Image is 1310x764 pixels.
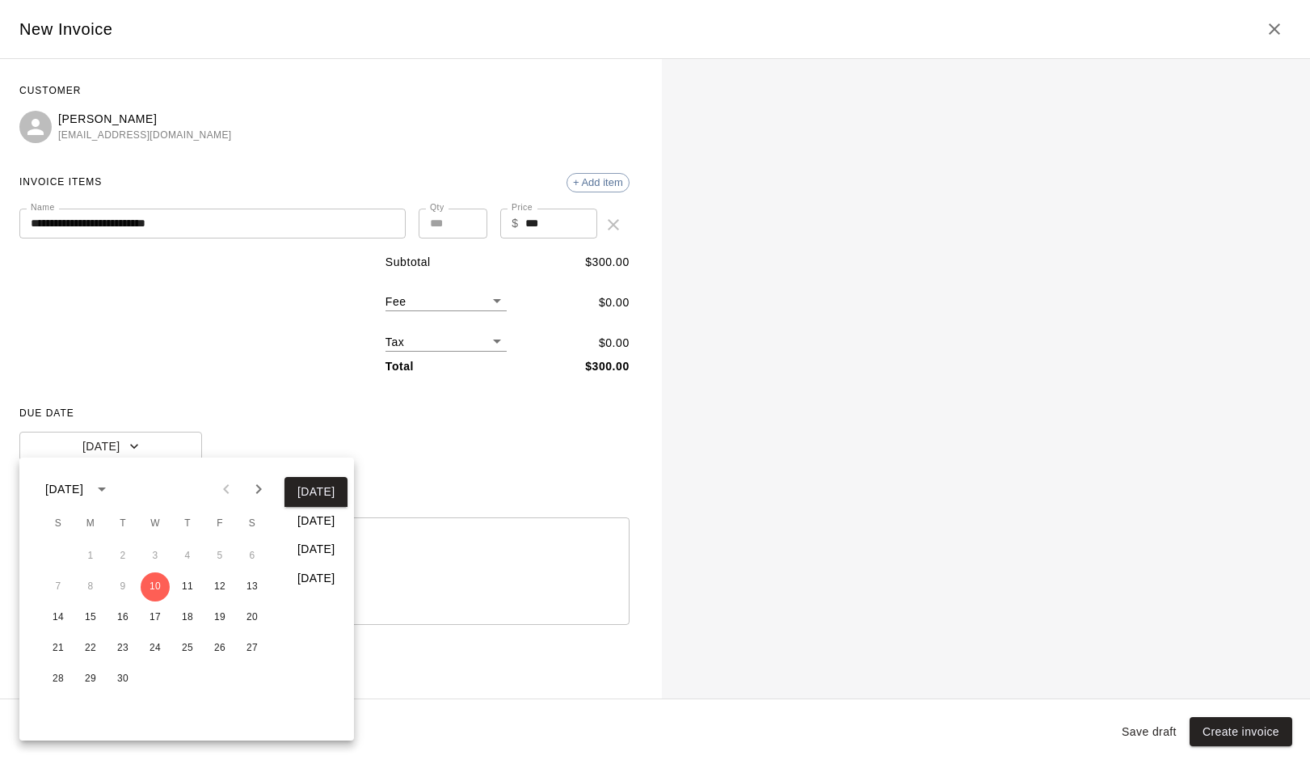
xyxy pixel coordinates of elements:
button: [DATE] [284,506,348,536]
button: calendar view is open, switch to year view [88,475,116,503]
button: Next month [242,473,275,505]
span: Sunday [44,508,73,540]
button: 18 [173,603,202,632]
span: Monday [76,508,105,540]
button: 13 [238,572,267,601]
button: 23 [108,634,137,663]
span: Thursday [173,508,202,540]
button: 28 [44,665,73,694]
button: 24 [141,634,170,663]
div: [DATE] [45,481,83,498]
button: 29 [76,665,105,694]
button: 10 [141,572,170,601]
button: 11 [173,572,202,601]
button: 17 [141,603,170,632]
button: 12 [205,572,234,601]
button: 20 [238,603,267,632]
button: 16 [108,603,137,632]
button: 27 [238,634,267,663]
button: 22 [76,634,105,663]
button: 14 [44,603,73,632]
button: 30 [108,665,137,694]
button: [DATE] [284,477,348,507]
button: 21 [44,634,73,663]
span: Friday [205,508,234,540]
button: 26 [205,634,234,663]
span: Tuesday [108,508,137,540]
button: [DATE] [284,564,348,593]
span: Wednesday [141,508,170,540]
button: [DATE] [284,534,348,564]
button: 15 [76,603,105,632]
span: Saturday [238,508,267,540]
button: 25 [173,634,202,663]
button: 19 [205,603,234,632]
